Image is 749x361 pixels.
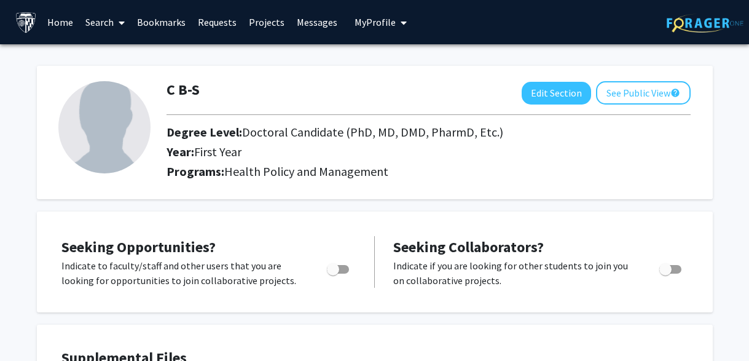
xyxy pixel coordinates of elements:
[654,258,688,277] div: Toggle
[355,16,396,28] span: My Profile
[167,164,691,179] h2: Programs:
[224,164,388,179] span: Health Policy and Management
[192,1,243,44] a: Requests
[167,81,200,99] h1: C B-S
[393,237,544,256] span: Seeking Collaborators?
[596,81,691,105] button: See Public View
[41,1,79,44] a: Home
[242,124,503,140] span: Doctoral Candidate (PhD, MD, DMD, PharmD, Etc.)
[58,81,151,173] img: Profile Picture
[322,258,356,277] div: Toggle
[393,258,636,288] p: Indicate if you are looking for other students to join you on collaborative projects.
[291,1,343,44] a: Messages
[61,258,304,288] p: Indicate to faculty/staff and other users that you are looking for opportunities to join collabor...
[15,12,37,33] img: Johns Hopkins University Logo
[670,85,680,100] mat-icon: help
[243,1,291,44] a: Projects
[9,306,52,352] iframe: Chat
[194,144,241,159] span: First Year
[667,14,743,33] img: ForagerOne Logo
[522,82,591,105] button: Edit Section
[167,145,597,159] h2: Year:
[131,1,192,44] a: Bookmarks
[167,125,597,140] h2: Degree Level:
[61,237,216,256] span: Seeking Opportunities?
[79,1,131,44] a: Search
